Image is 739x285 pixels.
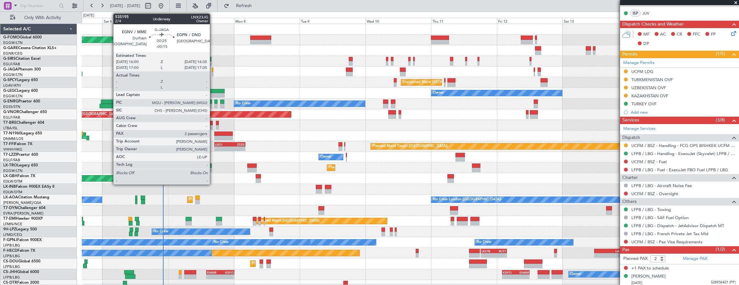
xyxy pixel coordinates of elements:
span: (1/5) [716,50,725,57]
span: Refresh [230,4,258,8]
a: Manage PAX [683,256,707,262]
a: EGNR/CEG [3,51,23,56]
div: Sun 7 [168,18,234,24]
a: EGGW/LTN [3,72,23,77]
div: KAZAKHSTAN OVF [631,93,668,99]
span: G-JAGA [3,68,18,71]
a: G-SPCYLegacy 650 [3,78,38,82]
a: EGLF/FAB [3,62,20,67]
a: LFPB / LBG - French Private Jet Tax Mid [631,231,708,237]
a: EGGW/LTN [3,168,23,173]
a: LFPB / LBG - SAF Fuel Option [631,215,689,220]
span: G-FOMO [3,36,20,39]
div: - [503,275,516,279]
a: G-LEGCLegacy 600 [3,89,38,93]
a: EGLF/FAB [3,158,20,163]
a: EVRA/[PERSON_NAME] [3,211,43,216]
a: LFPB / LBG - Dispatch - JetAdvisor Dispatch MT [631,223,724,228]
span: 9H-LPZ [3,227,16,231]
span: G-SPCY [3,78,17,82]
span: LX-INB [3,185,16,189]
a: LFMD/CEQ [3,232,22,237]
a: LX-GBHFalcon 7X [3,174,35,178]
div: Sat 6 [102,18,168,24]
div: No Crew [236,99,251,109]
a: CS-DTRFalcon 2000 [3,281,39,285]
div: Add new [631,110,736,115]
div: No Crew [214,238,229,247]
a: EGGW/LTN [3,94,23,99]
div: EHAM [207,270,220,274]
a: G-FOMOGlobal 6000 [3,36,42,39]
a: JUV [642,10,657,16]
div: Planned Maint [GEOGRAPHIC_DATA] ([GEOGRAPHIC_DATA]) [252,259,354,269]
span: LX-GBH [3,174,17,178]
span: G-SIRS [3,57,16,61]
div: CYUL [177,153,187,157]
a: Manage Services [623,126,656,132]
div: [PERSON_NAME] [187,153,198,157]
span: (3/8) [716,117,725,123]
span: CS-DOU [3,259,18,263]
a: T7-LZZIPraetor 600 [3,153,38,157]
div: - [481,253,494,257]
a: EGLF/FAB [3,115,20,120]
div: EHAM [516,270,529,274]
label: Planned PAX [623,256,648,262]
div: - [230,147,245,151]
div: - [207,275,220,279]
div: KSFO [503,270,516,274]
div: CYUL [132,153,142,157]
span: Permits [622,51,637,58]
a: UCFM / BSZ - Handling - FCG OPS BISHKEK UCFM / BSZ [631,143,736,148]
a: T7-FFIFalcon 7X [3,142,32,146]
div: TURKEY OVF [631,101,657,107]
div: 07:15 Z [123,157,133,161]
a: DNMM/LOS [3,136,23,141]
span: Others [622,198,637,206]
span: LX-TRO [3,164,17,167]
div: Sat 13 [562,18,628,24]
a: LX-AOACitation Mustang [3,195,49,199]
span: AC [660,31,666,38]
div: UGTB [481,249,494,253]
a: EDLW/DTM [3,190,22,195]
span: F-GPNJ [3,238,17,242]
span: Only With Activity [17,16,68,20]
a: LGAV/ATH [3,83,21,88]
a: Manage Permits [623,60,655,66]
a: G-JAGAPhenom 300 [3,68,41,71]
input: Trip Number [20,1,57,11]
a: G-GARECessna Citation XLS+ [3,46,57,50]
span: [DATE] - [DATE] [110,3,140,9]
a: UCFM / BSZ - Overnight [631,191,678,196]
div: Unplanned Maint [GEOGRAPHIC_DATA] ([GEOGRAPHIC_DATA]) [121,131,228,141]
span: Charter [622,174,638,182]
div: ISP [630,10,641,17]
a: T7-DYNChallenger 604 [3,206,46,210]
div: - [615,253,626,257]
span: Dispatch Checks and Weather [622,21,684,28]
a: LFPB/LBG [3,254,20,259]
a: EDLW/DTM [3,179,22,184]
div: TURKMENISTAN OVF [631,77,673,82]
div: 14:57 Z [133,157,143,161]
span: T7-EMI [3,217,16,221]
div: Mon 8 [234,18,300,24]
button: Only With Activity [7,13,70,23]
div: Owner [320,152,331,162]
span: Pax [622,246,629,254]
a: T7-N1960Legacy 650 [3,132,42,135]
a: F-HECDFalcon 7X [3,249,35,253]
a: CS-JHHGlobal 6000 [3,270,39,274]
a: LFPB / LBG - Towing [631,207,671,212]
a: VHHH/HKG [3,147,22,152]
a: G-VNORChallenger 650 [3,110,47,114]
div: Planned Maint [GEOGRAPHIC_DATA] ([GEOGRAPHIC_DATA]) [189,195,291,205]
div: - [187,157,198,161]
div: RJTT [494,249,506,253]
div: UZBEKISTAN OVF [631,85,666,90]
span: LX-AOA [3,195,18,199]
a: LFPB/LBG [3,264,20,269]
button: Refresh [221,1,260,11]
